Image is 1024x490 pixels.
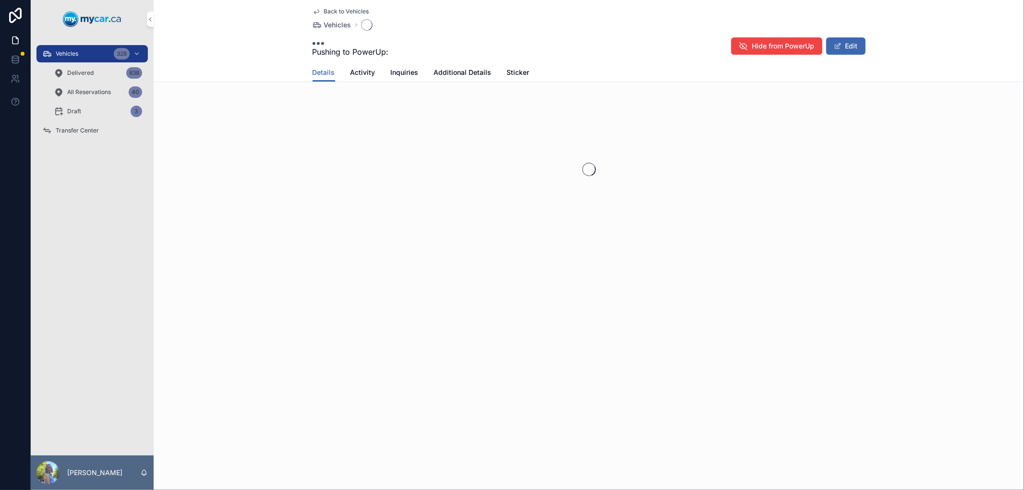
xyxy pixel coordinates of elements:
span: Details [313,68,335,77]
span: Pushing to PowerUp: [313,46,389,58]
button: Hide from PowerUp [731,37,822,55]
span: Draft [67,108,81,115]
div: 838 [126,67,142,79]
span: Inquiries [391,68,419,77]
a: Additional Details [434,64,492,83]
p: [PERSON_NAME] [67,468,122,478]
button: Edit [826,37,866,55]
a: Inquiries [391,64,419,83]
span: Hide from PowerUp [752,41,815,51]
a: Delivered838 [48,64,148,82]
a: Details [313,64,335,82]
span: Back to Vehicles [324,8,369,15]
span: Transfer Center [56,127,99,134]
span: Sticker [507,68,530,77]
a: Activity [350,64,375,83]
span: Vehicles [324,20,351,30]
a: Sticker [507,64,530,83]
div: scrollable content [31,38,154,152]
a: Transfer Center [36,122,148,139]
span: Vehicles [56,50,78,58]
span: Additional Details [434,68,492,77]
span: Delivered [67,69,94,77]
a: All Reservations40 [48,84,148,101]
span: All Reservations [67,88,111,96]
div: 3 [131,106,142,117]
img: App logo [63,12,121,27]
div: 328 [114,48,130,60]
a: Vehicles328 [36,45,148,62]
a: Draft3 [48,103,148,120]
div: 40 [129,86,142,98]
a: Back to Vehicles [313,8,369,15]
a: Vehicles [313,20,351,30]
span: Activity [350,68,375,77]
